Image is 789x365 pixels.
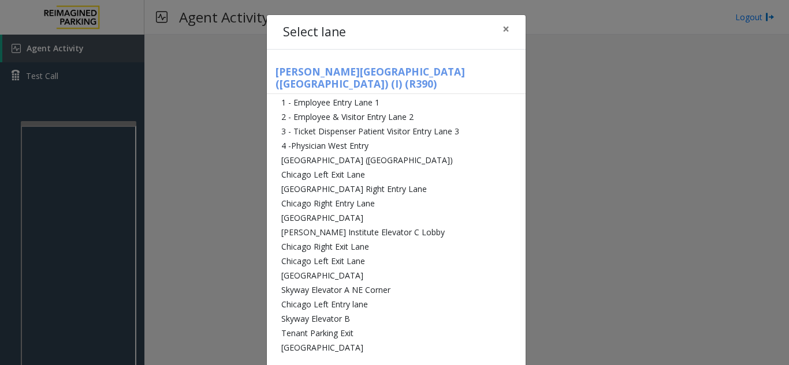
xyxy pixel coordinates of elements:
[267,182,526,196] li: [GEOGRAPHIC_DATA] Right Entry Lane
[267,110,526,124] li: 2 - Employee & Visitor Entry Lane 2
[267,167,526,182] li: Chicago Left Exit Lane
[267,283,526,297] li: Skyway Elevator A NE Corner
[267,254,526,268] li: Chicago Left Exit Lane
[267,95,526,110] li: 1 - Employee Entry Lane 1
[267,196,526,210] li: Chicago Right Entry Lane
[267,268,526,283] li: [GEOGRAPHIC_DATA]
[267,326,526,340] li: Tenant Parking Exit
[267,124,526,138] li: 3 - Ticket Dispenser Patient Visitor Entry Lane 3
[267,66,526,94] h5: [PERSON_NAME][GEOGRAPHIC_DATA] ([GEOGRAPHIC_DATA]) (I) (R390)
[267,239,526,254] li: Chicago Right Exit Lane
[267,225,526,239] li: [PERSON_NAME] Institute Elevator C Lobby
[267,138,526,153] li: 4 -Physician West Entry
[267,340,526,355] li: [GEOGRAPHIC_DATA]
[503,21,509,37] span: ×
[267,210,526,225] li: [GEOGRAPHIC_DATA]
[267,297,526,311] li: Chicago Left Entry lane
[283,23,346,42] h4: Select lane
[267,311,526,326] li: Skyway Elevator B
[267,153,526,167] li: [GEOGRAPHIC_DATA] ([GEOGRAPHIC_DATA])
[494,15,518,43] button: Close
